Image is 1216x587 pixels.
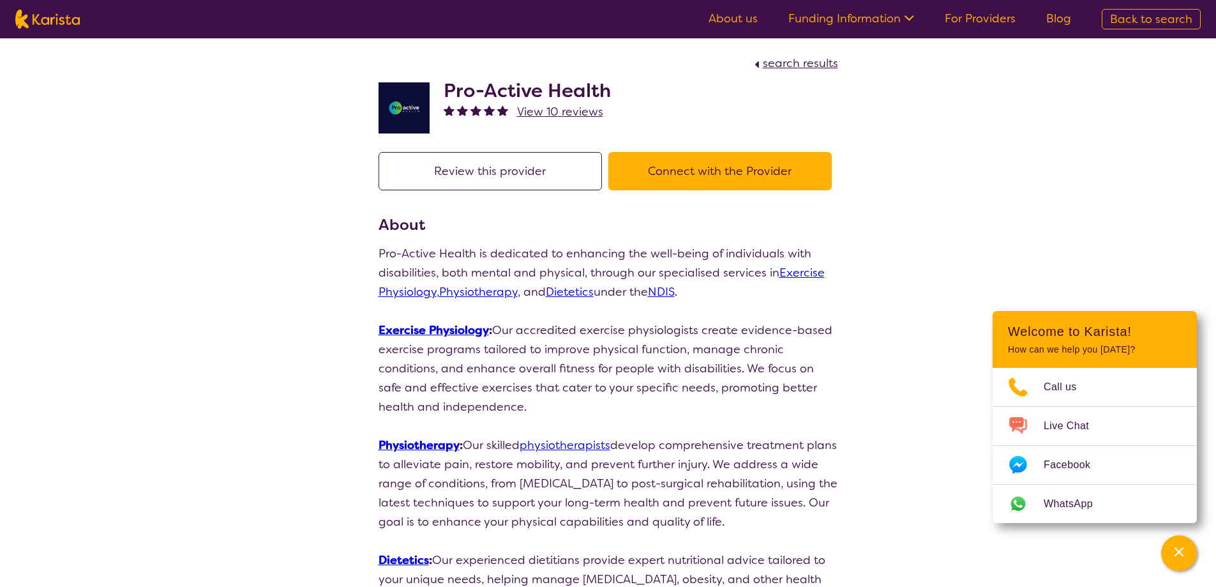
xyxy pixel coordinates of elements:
[379,438,460,453] a: Physiotherapy
[379,436,838,531] p: Our skilled develop comprehensive treatment plans to alleviate pain, restore mobility, and preven...
[470,105,481,116] img: fullstar
[1044,377,1092,397] span: Call us
[1044,455,1106,475] span: Facebook
[520,438,610,453] a: physiotherapists
[1161,535,1197,571] button: Channel Menu
[546,284,594,300] a: Dietetics
[751,56,838,71] a: search results
[497,105,508,116] img: fullstar
[788,11,914,26] a: Funding Information
[379,321,838,416] p: Our accredited exercise physiologists create evidence-based exercise programs tailored to improve...
[379,438,463,453] strong: :
[379,152,602,190] button: Review this provider
[709,11,758,26] a: About us
[763,56,838,71] span: search results
[379,244,838,301] p: Pro-Active Health is dedicated to enhancing the well-being of individuals with disabilities, both...
[379,213,838,236] h3: About
[379,164,608,179] a: Review this provider
[517,104,603,119] span: View 10 reviews
[379,82,430,133] img: jdgr5huzsaqxc1wfufya.png
[379,323,489,338] a: Exercise Physiology
[1044,494,1108,514] span: WhatsApp
[1046,11,1071,26] a: Blog
[379,553,432,568] strong: :
[1044,416,1104,436] span: Live Chat
[444,105,454,116] img: fullstar
[517,102,603,121] a: View 10 reviews
[439,284,518,300] a: Physiotherapy
[457,105,468,116] img: fullstar
[648,284,675,300] a: NDIS
[379,323,492,338] strong: :
[444,79,611,102] h2: Pro-Active Health
[1102,9,1201,29] a: Back to search
[379,553,429,568] a: Dietetics
[608,152,832,190] button: Connect with the Provider
[993,311,1197,523] div: Channel Menu
[1110,11,1192,27] span: Back to search
[1008,344,1182,355] p: How can we help you [DATE]?
[484,105,495,116] img: fullstar
[945,11,1016,26] a: For Providers
[15,10,80,29] img: Karista logo
[608,164,838,179] a: Connect with the Provider
[993,485,1197,523] a: Web link opens in a new tab.
[1008,324,1182,339] h2: Welcome to Karista!
[993,368,1197,523] ul: Choose channel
